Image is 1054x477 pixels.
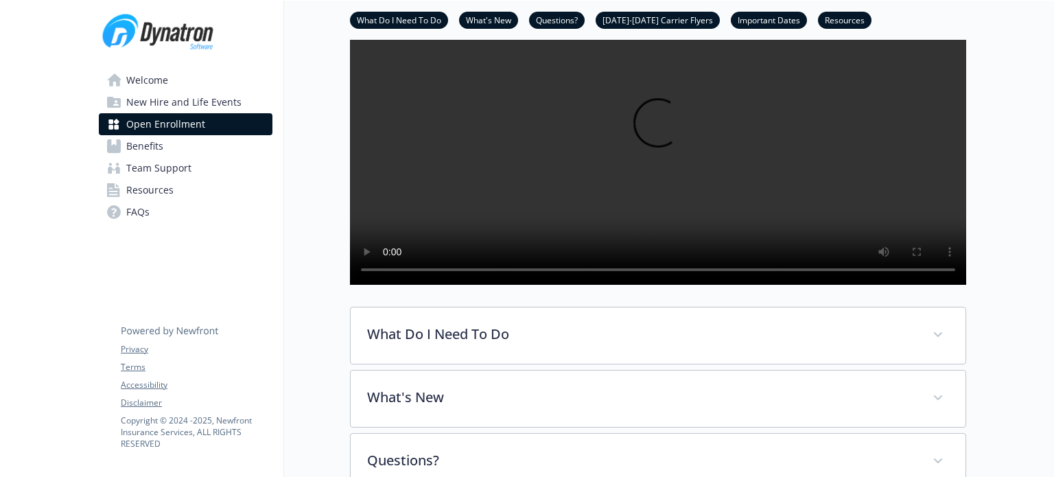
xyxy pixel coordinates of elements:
[99,179,272,201] a: Resources
[121,415,272,450] p: Copyright © 2024 - 2025 , Newfront Insurance Services, ALL RIGHTS RESERVED
[121,343,272,356] a: Privacy
[126,157,191,179] span: Team Support
[350,13,448,26] a: What Do I Need To Do
[126,69,168,91] span: Welcome
[126,91,242,113] span: New Hire and Life Events
[367,450,916,471] p: Questions?
[99,157,272,179] a: Team Support
[529,13,585,26] a: Questions?
[351,371,965,427] div: What's New
[121,379,272,391] a: Accessibility
[367,387,916,408] p: What's New
[121,361,272,373] a: Terms
[367,324,916,345] p: What Do I Need To Do
[99,91,272,113] a: New Hire and Life Events
[99,69,272,91] a: Welcome
[126,201,150,223] span: FAQs
[459,13,518,26] a: What's New
[596,13,720,26] a: [DATE]-[DATE] Carrier Flyers
[126,135,163,157] span: Benefits
[731,13,807,26] a: Important Dates
[126,113,205,135] span: Open Enrollment
[99,135,272,157] a: Benefits
[126,179,174,201] span: Resources
[99,113,272,135] a: Open Enrollment
[351,307,965,364] div: What Do I Need To Do
[121,397,272,409] a: Disclaimer
[818,13,871,26] a: Resources
[99,201,272,223] a: FAQs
